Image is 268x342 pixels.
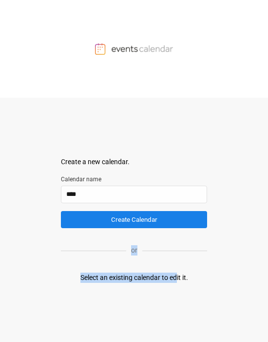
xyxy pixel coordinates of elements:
[61,157,207,167] div: Create a new calendar.
[61,211,207,228] button: Create Calendar
[80,273,188,283] div: Select an existing calendar to edit it.
[126,245,142,256] p: or
[61,175,207,184] label: Calendar name
[95,43,173,55] img: Events Calendar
